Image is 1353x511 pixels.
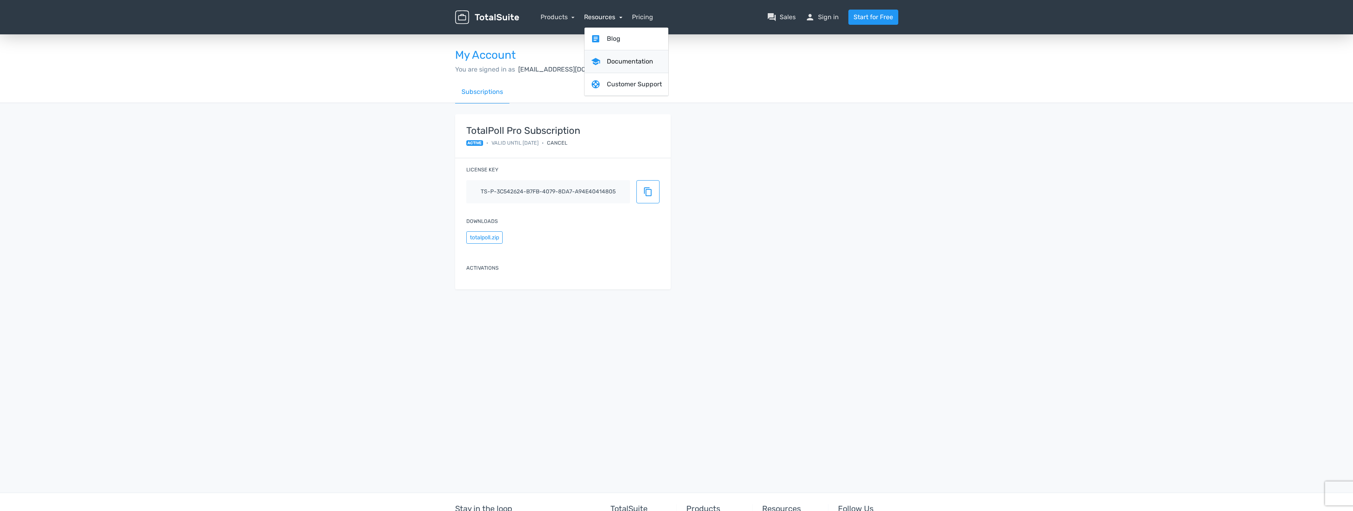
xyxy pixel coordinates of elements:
button: totalpoll.zip [466,231,503,244]
span: support [591,80,600,89]
div: Cancel [547,139,567,147]
img: TotalSuite for WordPress [455,10,519,24]
a: supportCustomer Support [584,73,668,96]
a: Products [541,13,575,21]
span: You are signed in as [455,66,515,73]
strong: TotalPoll Pro Subscription [466,125,580,136]
a: schoolDocumentation [584,50,668,73]
span: article [591,34,600,44]
label: Downloads [466,217,498,225]
span: Valid until [DATE] [491,139,539,147]
a: personSign in [805,12,839,22]
span: • [542,139,544,147]
button: content_copy [636,180,660,203]
label: Activations [466,264,499,272]
a: Resources [584,13,622,21]
label: License key [466,166,498,173]
a: Start for Free [848,10,898,25]
span: • [486,139,488,147]
a: question_answerSales [767,12,796,22]
a: articleBlog [584,28,668,50]
span: active [466,140,483,146]
span: question_answer [767,12,777,22]
span: school [591,57,600,66]
span: content_copy [643,187,653,197]
span: person [805,12,815,22]
h3: My Account [455,49,898,62]
a: Subscriptions [455,81,509,103]
span: [EMAIL_ADDRESS][DOMAIN_NAME], [518,66,628,73]
a: Pricing [632,12,653,22]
